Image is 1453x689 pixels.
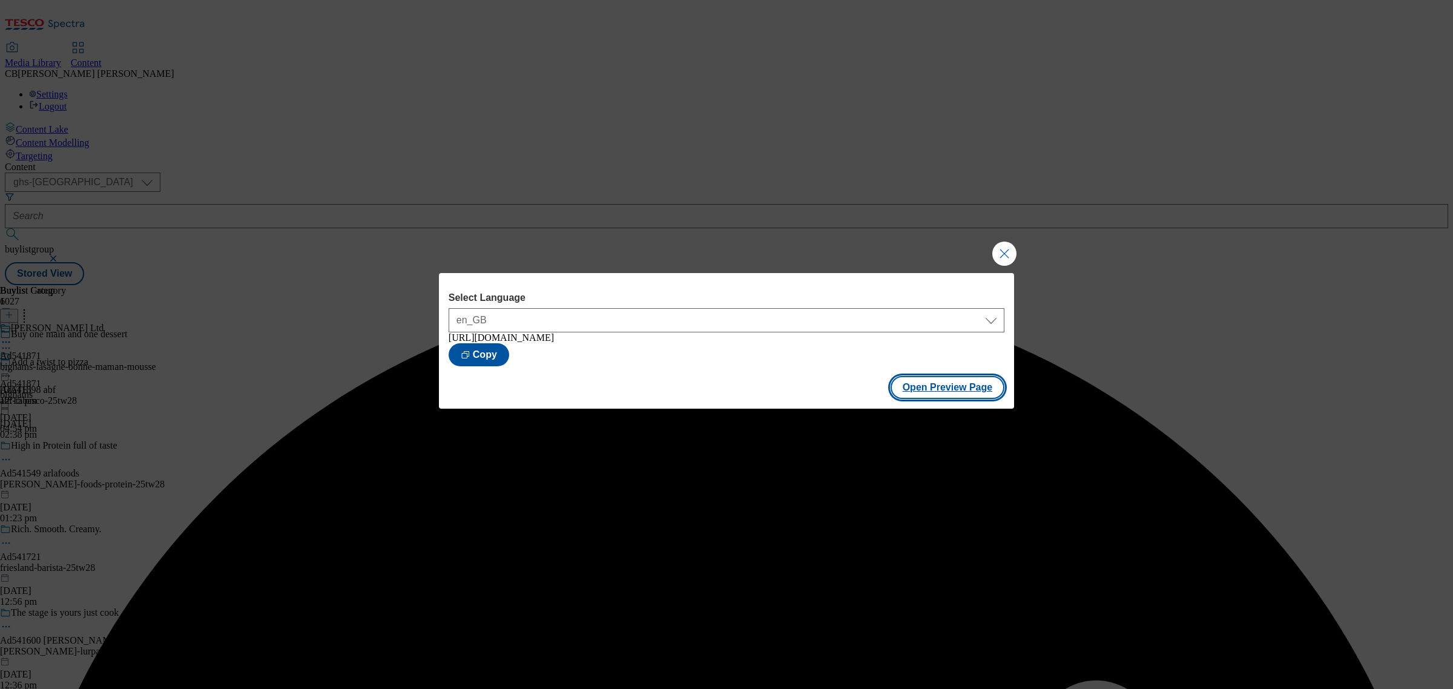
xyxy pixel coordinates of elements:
[439,273,1014,409] div: Modal
[449,292,1004,303] label: Select Language
[449,343,509,366] button: Copy
[891,376,1005,399] button: Open Preview Page
[449,332,1004,343] div: [URL][DOMAIN_NAME]
[992,242,1016,266] button: Close Modal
